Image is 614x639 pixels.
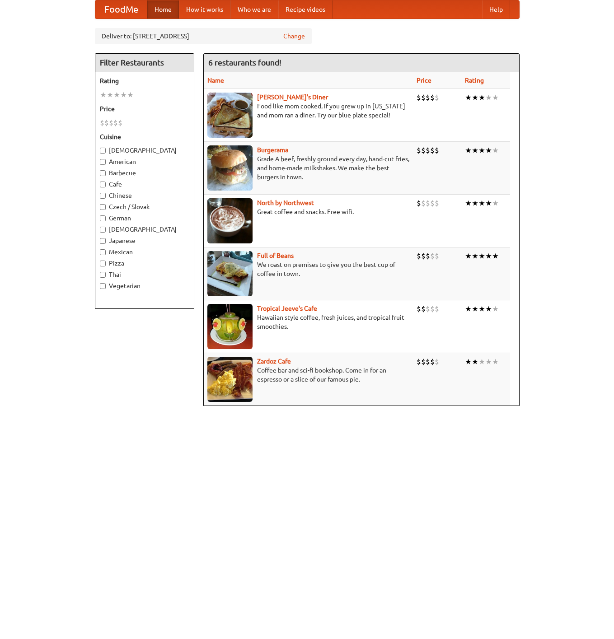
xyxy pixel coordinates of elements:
[426,251,430,261] li: $
[100,159,106,165] input: American
[430,198,435,208] li: $
[257,252,294,259] a: Full of Beans
[485,145,492,155] li: ★
[417,145,421,155] li: $
[104,118,109,128] li: $
[492,357,499,367] li: ★
[120,90,127,100] li: ★
[100,238,106,244] input: Japanese
[485,251,492,261] li: ★
[100,76,189,85] h5: Rating
[257,305,317,312] a: Tropical Jeeve's Cafe
[100,259,189,268] label: Pizza
[100,247,189,257] label: Mexican
[113,90,120,100] li: ★
[430,304,435,314] li: $
[482,0,510,19] a: Help
[95,28,312,44] div: Deliver to: [STREET_ADDRESS]
[100,261,106,266] input: Pizza
[100,104,189,113] h5: Price
[100,281,189,290] label: Vegetarian
[207,251,253,296] img: beans.jpg
[100,204,106,210] input: Czech / Slovak
[100,148,106,154] input: [DEMOGRAPHIC_DATA]
[100,157,189,166] label: American
[421,145,426,155] li: $
[421,304,426,314] li: $
[426,93,430,103] li: $
[472,304,478,314] li: ★
[421,93,426,103] li: $
[207,93,253,138] img: sallys.jpg
[207,260,409,278] p: We roast on premises to give you the best cup of coffee in town.
[492,251,499,261] li: ★
[207,77,224,84] a: Name
[100,146,189,155] label: [DEMOGRAPHIC_DATA]
[435,145,439,155] li: $
[465,251,472,261] li: ★
[207,357,253,402] img: zardoz.jpg
[485,93,492,103] li: ★
[485,357,492,367] li: ★
[426,304,430,314] li: $
[257,358,291,365] a: Zardoz Cafe
[207,102,409,120] p: Food like mom cooked, if you grew up in [US_STATE] and mom ran a diner. Try our blue plate special!
[417,93,421,103] li: $
[257,146,288,154] a: Burgerama
[207,207,409,216] p: Great coffee and snacks. Free wifi.
[417,198,421,208] li: $
[100,191,189,200] label: Chinese
[283,32,305,41] a: Change
[426,198,430,208] li: $
[100,215,106,221] input: German
[492,145,499,155] li: ★
[147,0,179,19] a: Home
[492,304,499,314] li: ★
[257,199,314,206] b: North by Northwest
[100,236,189,245] label: Japanese
[207,145,253,191] img: burgerama.jpg
[257,93,328,101] a: [PERSON_NAME]'s Diner
[100,180,189,189] label: Cafe
[426,357,430,367] li: $
[179,0,230,19] a: How it works
[100,193,106,199] input: Chinese
[478,357,485,367] li: ★
[478,145,485,155] li: ★
[113,118,118,128] li: $
[100,168,189,177] label: Barbecue
[472,93,478,103] li: ★
[485,198,492,208] li: ★
[492,93,499,103] li: ★
[100,270,189,279] label: Thai
[435,251,439,261] li: $
[100,170,106,176] input: Barbecue
[100,283,106,289] input: Vegetarian
[478,251,485,261] li: ★
[109,118,113,128] li: $
[485,304,492,314] li: ★
[465,93,472,103] li: ★
[207,154,409,182] p: Grade A beef, freshly ground every day, hand-cut fries, and home-made milkshakes. We make the bes...
[100,249,106,255] input: Mexican
[95,54,194,72] h4: Filter Restaurants
[435,198,439,208] li: $
[472,198,478,208] li: ★
[472,145,478,155] li: ★
[107,90,113,100] li: ★
[417,77,431,84] a: Price
[100,182,106,187] input: Cafe
[426,145,430,155] li: $
[472,357,478,367] li: ★
[417,251,421,261] li: $
[207,313,409,331] p: Hawaiian style coffee, fresh juices, and tropical fruit smoothies.
[207,366,409,384] p: Coffee bar and sci-fi bookshop. Come in for an espresso or a slice of our famous pie.
[100,227,106,233] input: [DEMOGRAPHIC_DATA]
[118,118,122,128] li: $
[127,90,134,100] li: ★
[421,357,426,367] li: $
